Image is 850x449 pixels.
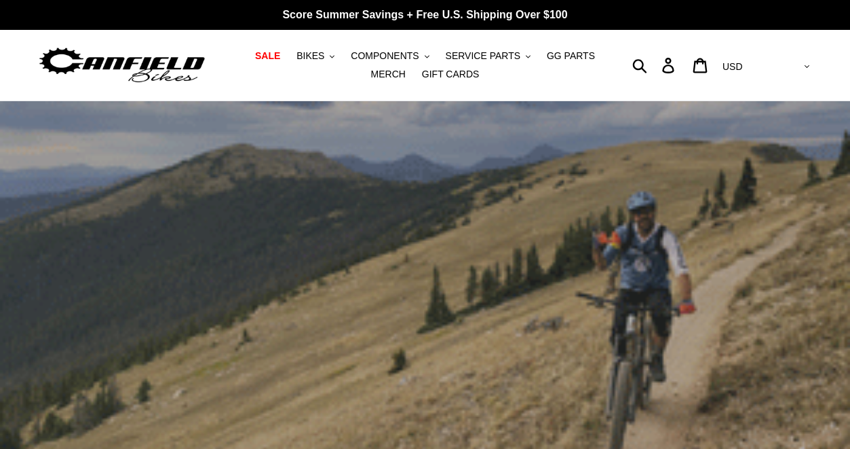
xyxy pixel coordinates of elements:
button: BIKES [290,47,341,65]
img: Canfield Bikes [37,44,207,87]
a: GG PARTS [540,47,602,65]
span: GIFT CARDS [422,69,480,80]
span: MERCH [371,69,406,80]
a: SALE [248,47,287,65]
span: SERVICE PARTS [446,50,520,62]
span: BIKES [296,50,324,62]
span: GG PARTS [547,50,595,62]
span: COMPONENTS [351,50,419,62]
a: GIFT CARDS [415,65,486,84]
button: SERVICE PARTS [439,47,537,65]
span: SALE [255,50,280,62]
a: MERCH [364,65,412,84]
button: COMPONENTS [344,47,436,65]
